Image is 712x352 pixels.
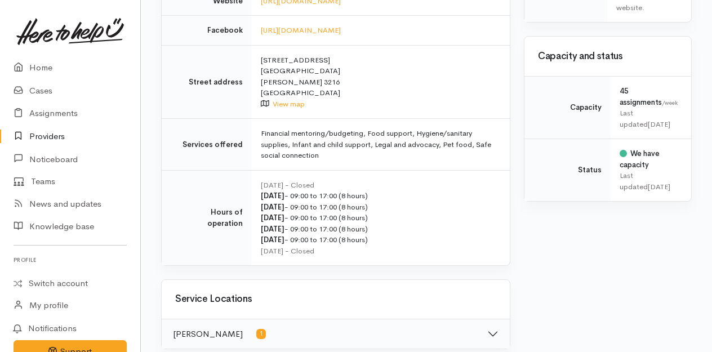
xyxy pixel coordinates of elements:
[261,202,284,212] b: [DATE]
[14,252,127,268] h6: Profile
[261,191,284,200] b: [DATE]
[538,51,678,62] h3: Capacity and status
[252,119,510,171] td: Financial mentoring/budgeting, Food support, Hygiene/sanitary supplies, Infant and child support,...
[620,86,678,108] div: 45 assignments
[261,235,284,244] b: [DATE]
[662,100,678,106] span: /week
[261,246,496,257] div: [DATE] - Closed
[261,202,496,213] div: - 09:00 to 17:00 (8 hours)
[175,294,496,305] h3: Service Locations
[162,119,252,171] td: Services offered
[162,45,252,119] td: Street address
[162,170,252,265] td: Hours of operation
[162,319,510,349] button: [PERSON_NAME]1
[261,212,496,224] div: - 09:00 to 17:00 (8 hours)
[162,16,252,46] td: Facebook
[261,234,496,246] div: - 09:00 to 17:00 (8 hours)
[261,180,496,191] div: [DATE] - Closed
[620,148,678,170] div: We have capacity
[256,329,266,340] span: 1
[261,190,496,202] div: - 09:00 to 17:00 (8 hours)
[261,213,284,222] b: [DATE]
[273,99,305,109] a: View map
[620,108,678,130] div: Last updated
[524,77,611,139] td: Capacity
[261,224,284,234] b: [DATE]
[261,25,341,35] a: [URL][DOMAIN_NAME]
[252,45,510,119] td: [STREET_ADDRESS] [GEOGRAPHIC_DATA] [PERSON_NAME] 3216 [GEOGRAPHIC_DATA]
[620,170,678,192] div: Last updated
[648,182,670,191] time: [DATE]
[648,119,670,129] time: [DATE]
[524,139,611,202] td: Status
[261,224,496,235] div: - 09:00 to 17:00 (8 hours)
